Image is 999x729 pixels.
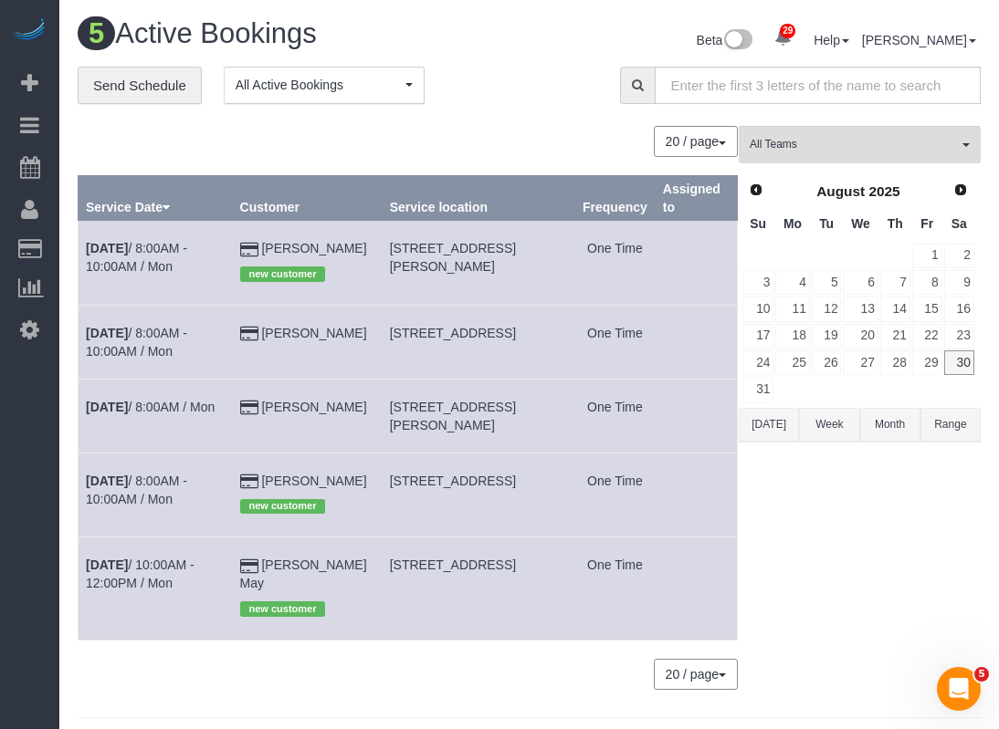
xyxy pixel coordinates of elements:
span: new customer [240,601,326,616]
i: Credit Card Payment [240,475,258,488]
th: Assigned to [655,176,737,221]
a: [DATE]/ 8:00AM / Mon [86,400,215,414]
a: 27 [843,350,878,375]
a: 8 [912,270,942,295]
nav: Pagination navigation [655,659,738,690]
a: 9 [944,270,974,295]
span: Thursday [888,216,903,231]
a: [PERSON_NAME] [261,400,366,414]
td: Schedule date [79,379,233,453]
a: [DATE]/ 8:00AM - 10:00AM / Mon [86,326,187,359]
button: Range [920,408,981,442]
td: Schedule date [79,537,233,640]
td: Frequency [575,537,656,640]
a: 1 [912,244,942,268]
a: Next [948,178,973,203]
td: Schedule date [79,453,233,536]
span: [STREET_ADDRESS][PERSON_NAME] [390,400,516,432]
td: Schedule date [79,305,233,379]
a: 4 [775,270,809,295]
a: 17 [742,324,773,349]
button: Week [799,408,859,442]
span: Sunday [750,216,766,231]
a: 3 [742,270,773,295]
span: [STREET_ADDRESS][PERSON_NAME] [390,241,516,274]
a: 20 [843,324,878,349]
button: 20 / page [654,659,738,690]
a: Help [814,33,849,47]
td: Service location [382,453,574,536]
td: Service location [382,379,574,453]
td: Customer [232,453,382,536]
a: Prev [743,178,769,203]
td: Frequency [575,379,656,453]
b: [DATE] [86,241,128,255]
a: [PERSON_NAME] [862,33,976,47]
a: 11 [775,297,809,321]
span: 5 [78,16,115,50]
a: [PERSON_NAME] May [240,557,367,590]
td: Schedule date [79,221,233,305]
span: All Active Bookings [236,76,401,94]
span: 5 [974,667,989,682]
a: [PERSON_NAME] [261,326,366,340]
td: Customer [232,537,382,640]
a: 28 [880,350,910,375]
th: Service location [382,176,574,221]
span: [STREET_ADDRESS] [390,557,516,572]
i: Credit Card Payment [240,244,258,256]
button: All Teams [739,126,981,163]
a: 5 [812,270,842,295]
a: 26 [812,350,842,375]
a: [PERSON_NAME] [261,241,366,255]
b: [DATE] [86,557,128,572]
th: Customer [232,176,382,221]
b: [DATE] [86,474,128,488]
a: [DATE]/ 8:00AM - 10:00AM / Mon [86,474,187,506]
a: 19 [812,324,842,349]
td: Frequency [575,221,656,305]
img: Automaid Logo [11,18,47,44]
span: 2025 [868,183,899,199]
a: 6 [843,270,878,295]
span: [STREET_ADDRESS] [390,326,516,340]
span: Wednesday [851,216,870,231]
span: Prev [749,182,763,197]
td: Customer [232,379,382,453]
a: [DATE]/ 8:00AM - 10:00AM / Mon [86,241,187,274]
i: Credit Card Payment [240,328,258,340]
a: Beta [697,33,753,47]
span: Friday [920,216,933,231]
a: 14 [880,297,910,321]
td: Assigned to [655,305,737,379]
span: new customer [240,499,326,514]
a: 29 [765,18,801,58]
a: 22 [912,324,942,349]
i: Credit Card Payment [240,401,258,414]
th: Frequency [575,176,656,221]
h1: Active Bookings [78,18,516,49]
span: [STREET_ADDRESS] [390,474,516,488]
input: Enter the first 3 letters of the name to search [655,67,981,104]
span: Saturday [952,216,967,231]
a: 10 [742,297,773,321]
td: Assigned to [655,453,737,536]
td: Assigned to [655,537,737,640]
span: All Teams [750,137,958,152]
span: 29 [780,24,795,38]
a: [PERSON_NAME] [261,474,366,488]
td: Assigned to [655,379,737,453]
a: 15 [912,297,942,321]
a: 13 [843,297,878,321]
td: Service location [382,221,574,305]
a: 24 [742,350,773,375]
a: 7 [880,270,910,295]
button: [DATE] [739,408,799,442]
a: 31 [742,377,773,401]
td: Service location [382,305,574,379]
td: Service location [382,537,574,640]
span: Tuesday [819,216,834,231]
ol: All Teams [739,126,981,154]
span: new customer [240,266,326,281]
